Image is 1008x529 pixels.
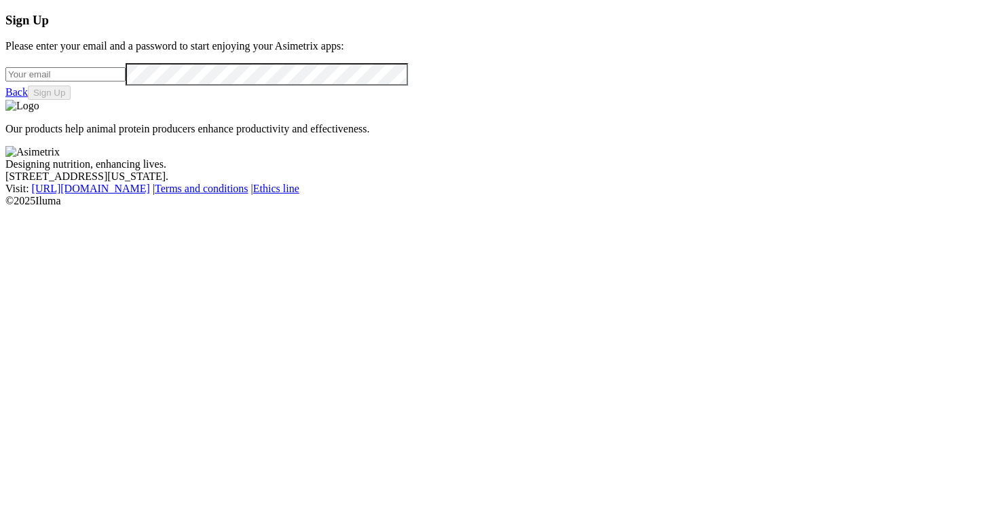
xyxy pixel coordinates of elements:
[5,86,28,98] a: Back
[5,100,39,112] img: Logo
[5,170,1003,183] div: [STREET_ADDRESS][US_STATE].
[5,158,1003,170] div: Designing nutrition, enhancing lives.
[5,123,1003,135] p: Our products help animal protein producers enhance productivity and effectiveness.
[5,40,1003,52] p: Please enter your email and a password to start enjoying your Asimetrix apps:
[155,183,248,194] a: Terms and conditions
[5,67,126,81] input: Your email
[253,183,299,194] a: Ethics line
[5,183,1003,195] div: Visit : | |
[5,146,60,158] img: Asimetrix
[28,86,71,100] button: Sign Up
[5,13,1003,28] h3: Sign Up
[5,195,1003,207] div: © 2025 Iluma
[32,183,150,194] a: [URL][DOMAIN_NAME]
